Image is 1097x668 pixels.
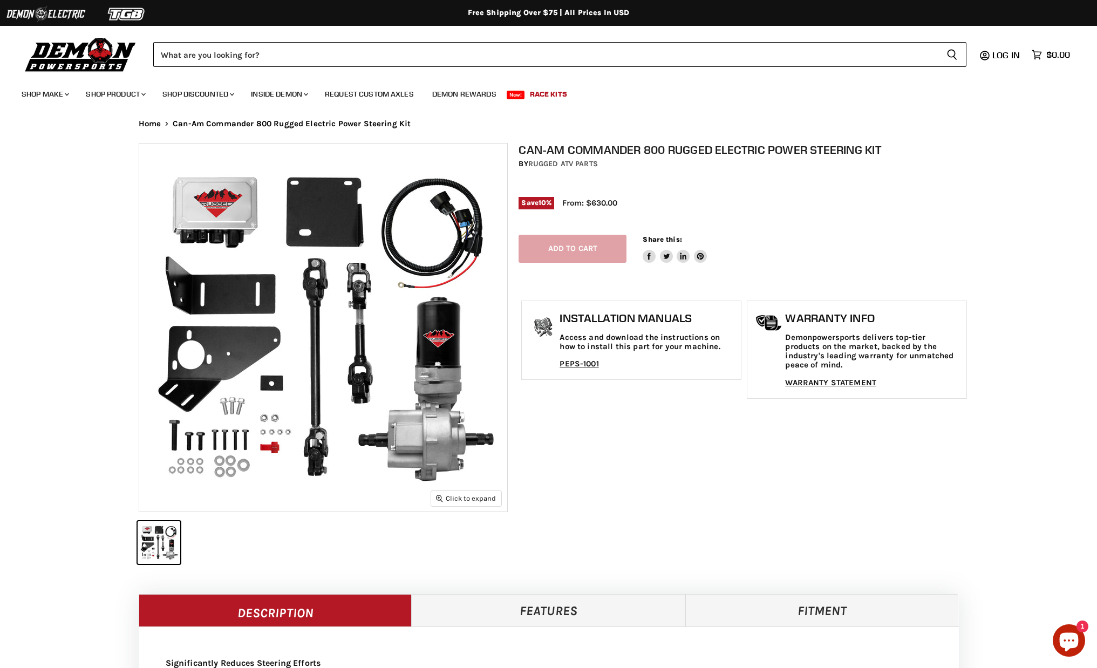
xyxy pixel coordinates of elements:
span: New! [507,91,525,99]
a: PEPS-1001 [560,359,598,369]
p: Access and download the instructions on how to install this part for your machine. [560,333,735,352]
img: install_manual-icon.png [530,315,557,342]
a: Features [412,594,685,626]
aside: Share this: [643,235,707,263]
button: Search [938,42,966,67]
span: From: $630.00 [562,198,617,208]
form: Product [153,42,966,67]
div: Free Shipping Over $75 | All Prices In USD [117,8,980,18]
span: 10 [539,199,546,207]
span: Share this: [643,235,682,243]
nav: Breadcrumbs [117,119,980,128]
a: Inside Demon [243,83,315,105]
img: Demon Electric Logo 2 [5,4,86,24]
a: Log in [987,50,1026,60]
button: IMAGE thumbnail [138,521,180,564]
a: Rugged ATV Parts [528,159,598,168]
h1: Warranty Info [785,312,961,325]
input: Search [153,42,938,67]
a: Fitment [685,594,959,626]
img: Demon Powersports [22,35,140,73]
span: Click to expand [436,494,496,502]
inbox-online-store-chat: Shopify online store chat [1050,624,1088,659]
a: Request Custom Axles [317,83,422,105]
h1: Can-Am Commander 800 Rugged Electric Power Steering Kit [519,143,970,156]
img: warranty-icon.png [755,315,782,331]
a: Home [139,119,161,128]
a: Demon Rewards [424,83,505,105]
img: TGB Logo 2 [86,4,167,24]
ul: Main menu [13,79,1067,105]
span: Save % [519,197,554,209]
a: Description [139,594,412,626]
h1: Installation Manuals [560,312,735,325]
span: Can-Am Commander 800 Rugged Electric Power Steering Kit [173,119,411,128]
p: Demonpowersports delivers top-tier products on the market, backed by the industry's leading warra... [785,333,961,370]
button: Click to expand [431,491,501,506]
div: by [519,158,970,170]
a: Shop Product [78,83,152,105]
a: Shop Discounted [154,83,241,105]
span: Log in [992,50,1020,60]
a: Race Kits [522,83,575,105]
img: IMAGE [139,144,507,512]
a: Shop Make [13,83,76,105]
a: WARRANTY STATEMENT [785,378,876,387]
a: $0.00 [1026,47,1075,63]
span: $0.00 [1046,50,1070,60]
